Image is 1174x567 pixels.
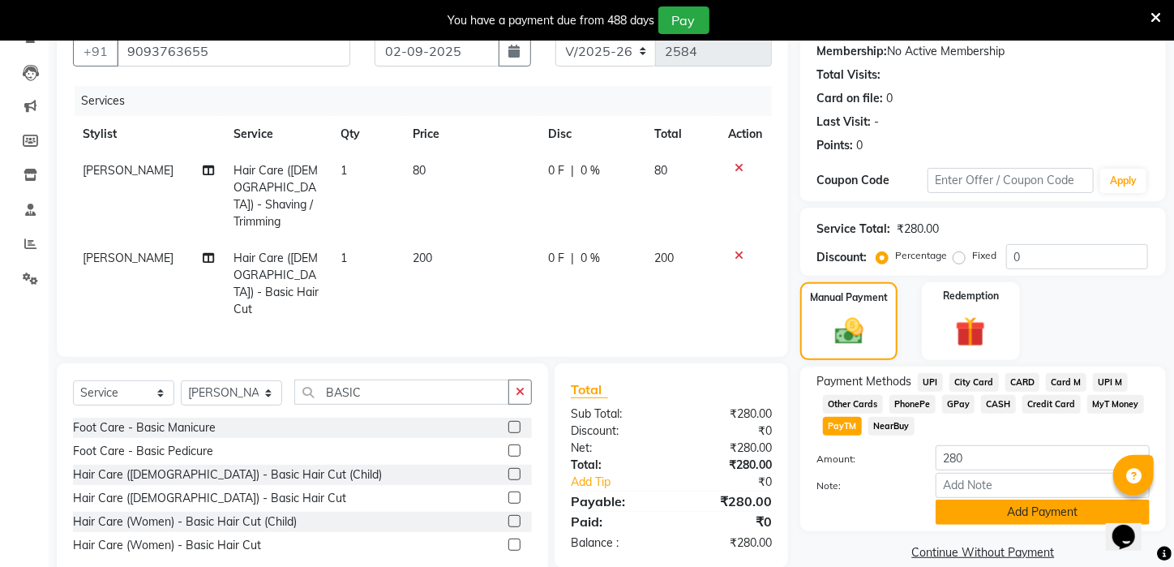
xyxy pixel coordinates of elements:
[804,479,923,493] label: Note:
[234,163,318,229] span: Hair Care ([DEMOGRAPHIC_DATA]) - Shaving / Trimming
[936,473,1150,498] input: Add Note
[413,163,426,178] span: 80
[816,114,871,131] div: Last Visit:
[886,90,893,107] div: 0
[868,417,915,436] span: NearBuy
[73,466,382,483] div: Hair Care ([DEMOGRAPHIC_DATA]) - Basic Hair Cut (Child)
[331,116,402,152] th: Qty
[73,36,118,67] button: +91
[823,417,862,436] span: PayTM
[658,6,709,34] button: Pay
[224,116,332,152] th: Service
[559,440,671,457] div: Net:
[810,290,888,305] label: Manual Payment
[804,452,923,466] label: Amount:
[671,492,784,511] div: ₹280.00
[73,443,213,460] div: Foot Care - Basic Pedicure
[826,315,872,348] img: _cash.svg
[1100,169,1146,193] button: Apply
[671,440,784,457] div: ₹280.00
[73,419,216,436] div: Foot Care - Basic Manicure
[645,116,718,152] th: Total
[874,114,879,131] div: -
[539,116,645,152] th: Disc
[1106,502,1158,551] iframe: chat widget
[816,67,880,84] div: Total Visits:
[572,162,575,179] span: |
[549,162,565,179] span: 0 F
[671,406,784,423] div: ₹280.00
[572,250,575,267] span: |
[928,168,1095,193] input: Enter Offer / Coupon Code
[83,163,174,178] span: [PERSON_NAME]
[654,251,674,265] span: 200
[856,137,863,154] div: 0
[1093,373,1128,392] span: UPI M
[559,423,671,440] div: Discount:
[234,251,319,316] span: Hair Care ([DEMOGRAPHIC_DATA]) - Basic Hair Cut
[559,535,671,552] div: Balance :
[294,380,509,405] input: Search or Scan
[816,137,853,154] div: Points:
[341,251,347,265] span: 1
[559,474,690,491] a: Add Tip
[117,36,350,67] input: Search by Name/Mobile/Email/Code
[671,512,784,531] div: ₹0
[549,250,565,267] span: 0 F
[559,457,671,474] div: Total:
[823,395,883,414] span: Other Cards
[1005,373,1040,392] span: CARD
[816,373,911,390] span: Payment Methods
[571,381,608,398] span: Total
[897,221,939,238] div: ₹280.00
[75,86,784,116] div: Services
[559,406,671,423] div: Sub Total:
[803,544,1163,561] a: Continue Without Payment
[895,248,947,263] label: Percentage
[936,500,1150,525] button: Add Payment
[949,373,999,392] span: City Card
[83,251,174,265] span: [PERSON_NAME]
[816,43,887,60] div: Membership:
[73,513,297,530] div: Hair Care (Women) - Basic Hair Cut (Child)
[972,248,996,263] label: Fixed
[690,474,784,491] div: ₹0
[581,162,601,179] span: 0 %
[73,490,346,507] div: Hair Care ([DEMOGRAPHIC_DATA]) - Basic Hair Cut
[816,221,890,238] div: Service Total:
[942,395,975,414] span: GPay
[581,250,601,267] span: 0 %
[671,423,784,440] div: ₹0
[671,535,784,552] div: ₹280.00
[816,249,867,266] div: Discount:
[448,12,655,29] div: You have a payment due from 488 days
[943,289,999,303] label: Redemption
[946,313,995,350] img: _gift.svg
[889,395,936,414] span: PhonePe
[981,395,1016,414] span: CASH
[559,492,671,511] div: Payable:
[413,251,432,265] span: 200
[816,172,928,189] div: Coupon Code
[341,163,347,178] span: 1
[73,537,261,554] div: Hair Care (Women) - Basic Hair Cut
[559,512,671,531] div: Paid:
[73,116,224,152] th: Stylist
[718,116,772,152] th: Action
[1087,395,1144,414] span: MyT Money
[816,90,883,107] div: Card on file:
[403,116,539,152] th: Price
[1022,395,1081,414] span: Credit Card
[918,373,943,392] span: UPI
[816,43,1150,60] div: No Active Membership
[671,457,784,474] div: ₹280.00
[1046,373,1086,392] span: Card M
[936,445,1150,470] input: Amount
[654,163,667,178] span: 80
